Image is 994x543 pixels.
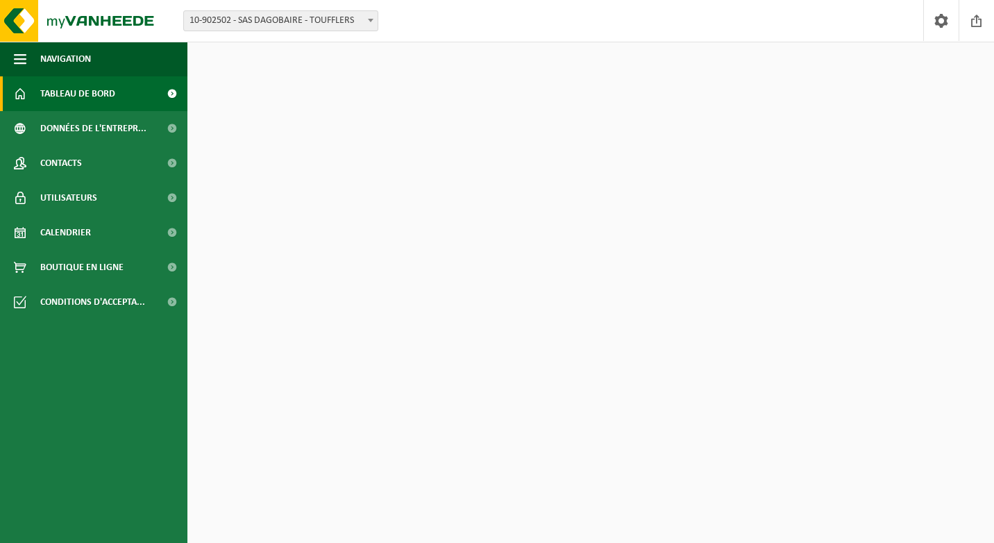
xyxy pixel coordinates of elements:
span: Boutique en ligne [40,250,124,285]
span: Navigation [40,42,91,76]
span: Contacts [40,146,82,181]
span: Tableau de bord [40,76,115,111]
span: Données de l'entrepr... [40,111,146,146]
span: 10-902502 - SAS DAGOBAIRE - TOUFFLERS [184,11,378,31]
span: Utilisateurs [40,181,97,215]
span: 10-902502 - SAS DAGOBAIRE - TOUFFLERS [183,10,378,31]
span: Calendrier [40,215,91,250]
span: Conditions d'accepta... [40,285,145,319]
